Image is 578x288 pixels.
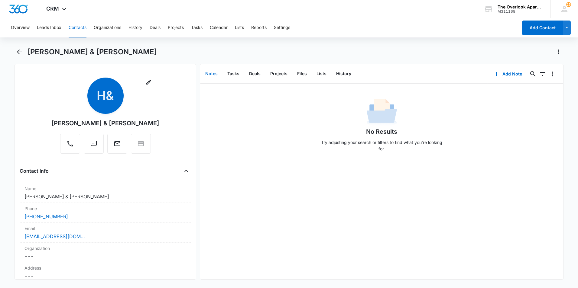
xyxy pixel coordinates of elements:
button: Contacts [69,18,86,37]
button: Projects [265,65,292,83]
button: Notes [200,65,222,83]
button: Search... [528,69,538,79]
span: H& [87,78,124,114]
button: Add Note [488,67,528,81]
button: Projects [168,18,184,37]
button: Organizations [94,18,121,37]
span: CRM [46,5,59,12]
button: Deals [244,65,265,83]
button: History [128,18,142,37]
span: 25 [566,2,571,7]
button: Add Contact [522,21,563,35]
button: Email [107,134,127,154]
button: Back [15,47,24,57]
div: Email[EMAIL_ADDRESS][DOMAIN_NAME] [20,223,191,243]
a: Text [84,143,104,148]
div: Phone[PHONE_NUMBER] [20,203,191,223]
button: Leads Inbox [37,18,61,37]
dd: --- [24,253,186,260]
button: Settings [274,18,290,37]
button: Lists [235,18,244,37]
label: Email [24,225,186,232]
p: Try adjusting your search or filters to find what you’re looking for. [318,139,445,152]
button: Files [292,65,312,83]
button: Text [84,134,104,154]
button: Lists [312,65,331,83]
img: No Data [367,97,397,127]
label: Organization [24,245,186,251]
dd: --- [24,272,186,280]
button: Call [60,134,80,154]
div: account name [498,5,542,9]
h1: No Results [366,127,397,136]
button: Close [181,166,191,176]
label: Address [24,265,186,271]
a: [PHONE_NUMBER] [24,213,68,220]
div: Name[PERSON_NAME] & [PERSON_NAME] [20,183,191,203]
button: Reports [251,18,267,37]
button: Calendar [210,18,228,37]
label: Phone [24,205,186,212]
button: Tasks [191,18,203,37]
button: Tasks [222,65,244,83]
a: [EMAIL_ADDRESS][DOMAIN_NAME] [24,233,85,240]
div: Address--- [20,262,191,282]
div: account id [498,9,542,14]
button: Deals [150,18,161,37]
button: Overview [11,18,30,37]
label: Name [24,185,186,192]
button: History [331,65,356,83]
h1: [PERSON_NAME] & [PERSON_NAME] [28,47,157,56]
div: notifications count [566,2,571,7]
button: Actions [554,47,563,57]
a: Email [107,143,127,148]
dd: [PERSON_NAME] & [PERSON_NAME] [24,193,186,200]
a: Call [60,143,80,148]
h4: Contact Info [20,167,49,174]
div: [PERSON_NAME] & [PERSON_NAME] [51,119,159,128]
button: Overflow Menu [547,69,557,79]
div: Organization--- [20,243,191,262]
button: Filters [538,69,547,79]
